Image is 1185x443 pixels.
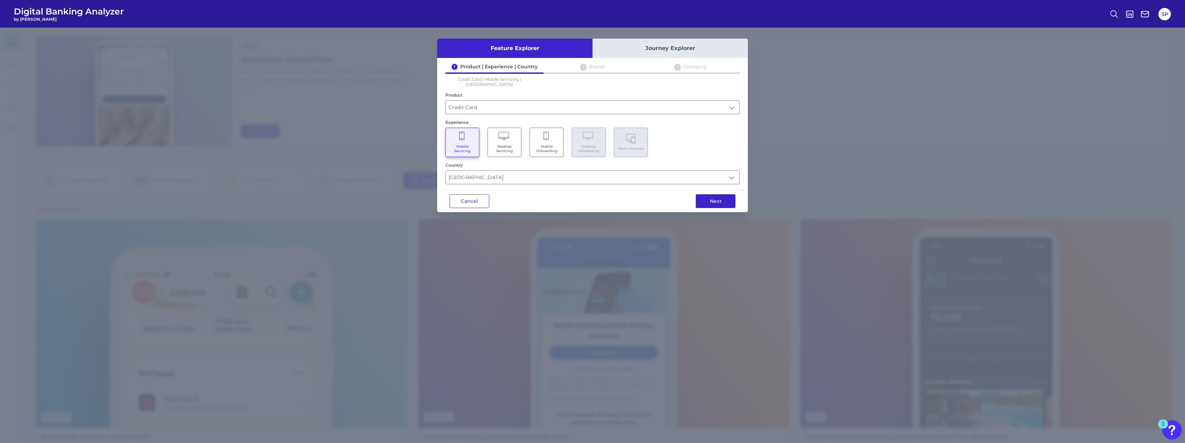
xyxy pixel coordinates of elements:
[460,63,538,70] div: Product | Experience | Country
[530,128,563,157] button: Mobile Onboarding
[450,194,489,208] button: Cancel
[445,128,479,157] button: Mobile Servicing
[580,64,586,70] div: 2
[445,77,534,87] p: Credit Card | Mobile Servicing | [GEOGRAPHIC_DATA]
[533,144,560,153] span: Mobile Onboarding
[592,39,748,58] button: Journey Explorer
[445,92,740,98] div: Product
[449,144,475,153] span: Mobile Servicing
[491,144,518,153] span: Desktop Servicing
[589,63,605,70] div: Brand
[14,6,124,17] span: Digital Banking Analyzer
[452,64,457,70] div: 1
[445,163,740,168] div: Country
[618,146,644,151] span: Multi-channel
[14,17,124,22] span: by [PERSON_NAME]
[488,128,521,157] button: Desktop Servicing
[614,128,648,157] button: Multi-channel
[445,120,740,125] div: Experience
[683,63,706,70] div: Category
[576,144,602,153] span: Desktop Onboarding
[437,39,592,58] button: Feature Explorer
[1162,424,1165,433] div: 1
[572,128,606,157] button: Desktop Onboarding
[696,194,735,208] button: Next
[1158,8,1171,20] button: SP
[1162,420,1182,440] button: Open Resource Center, 1 new notification
[675,64,681,70] div: 3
